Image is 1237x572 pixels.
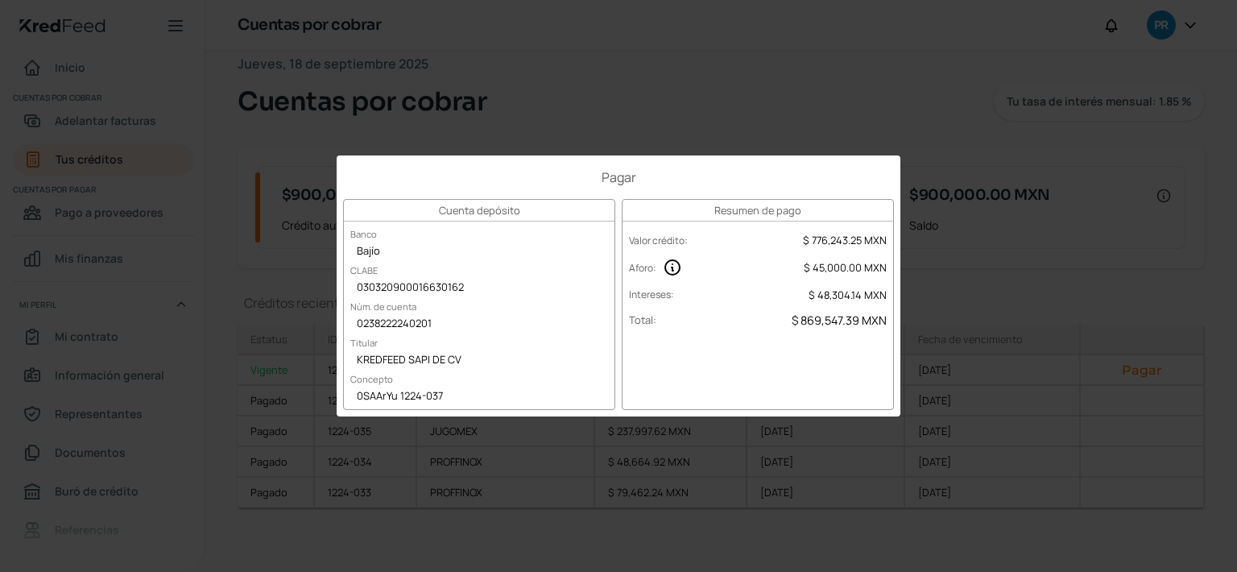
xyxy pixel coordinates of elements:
[804,260,887,275] span: $ 45,000.00 MXN
[344,258,384,283] label: CLABE
[803,233,887,247] span: $ 776,243.25 MXN
[344,330,384,355] label: Titular
[809,288,887,302] span: $ 48,304.14 MXN
[629,234,688,247] label: Valor crédito :
[344,222,383,247] label: Banco
[344,276,614,301] div: 030320900016630162
[344,367,399,392] label: Concepto
[344,385,614,409] div: 0SAArYu 1224-037
[623,200,893,222] h3: Resumen de pago
[629,313,656,327] label: Total :
[344,349,614,373] div: KREDFEED SAPI DE CV
[629,261,656,275] label: Aforo :
[344,200,614,222] h3: Cuenta depósito
[343,168,894,186] h1: Pagar
[629,288,674,301] label: Intereses :
[344,240,614,264] div: Bajío
[344,294,423,319] label: Núm. de cuenta
[344,313,614,337] div: 0238222240201
[792,313,887,328] span: $ 869,547.39 MXN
